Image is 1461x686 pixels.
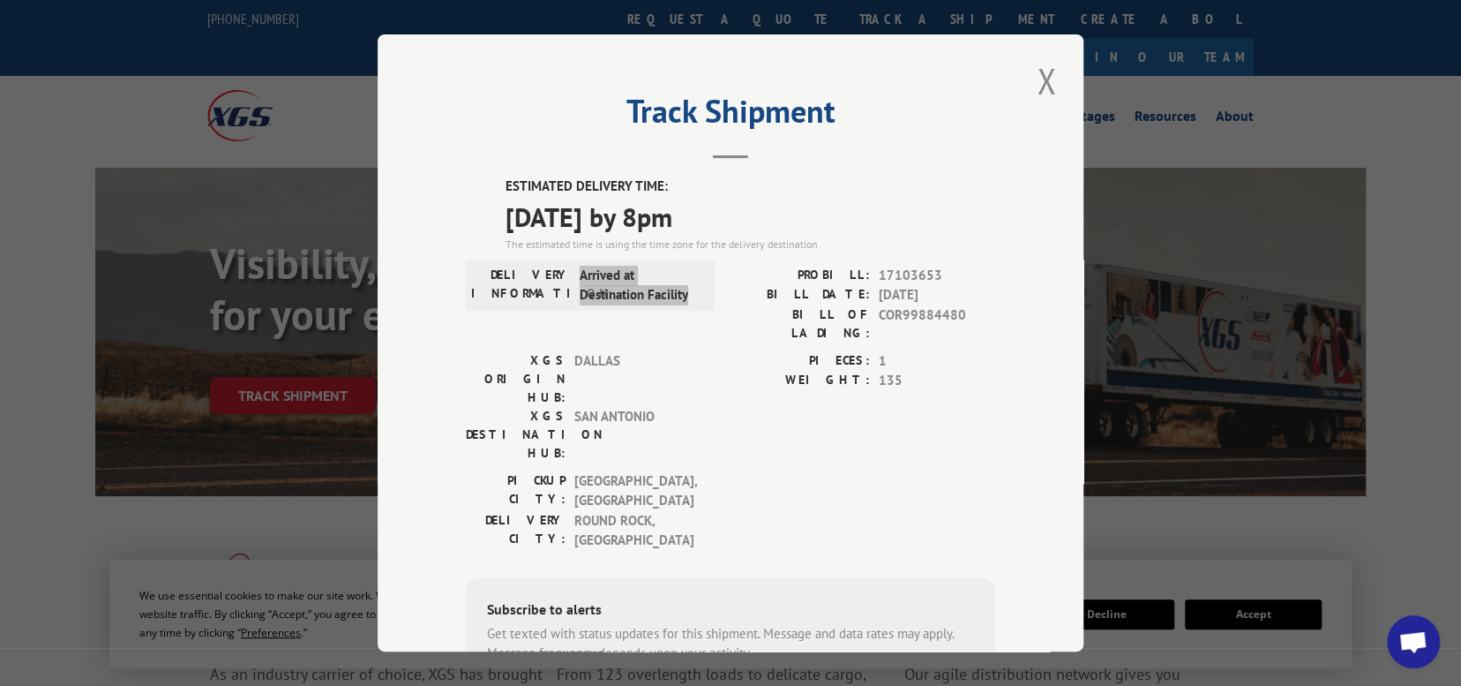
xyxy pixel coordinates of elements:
[580,265,699,305] span: Arrived at Destination Facility
[466,351,566,406] label: XGS ORIGIN HUB:
[730,371,870,391] label: WEIGHT:
[487,598,974,623] div: Subscribe to alerts
[466,510,566,550] label: DELIVERY CITY:
[1031,57,1061,105] button: Close modal
[879,285,995,305] span: [DATE]
[730,265,870,285] label: PROBILL:
[574,406,693,462] span: SAN ANTONIO
[879,305,995,342] span: COR99884480
[574,510,693,550] span: ROUND ROCK , [GEOGRAPHIC_DATA]
[730,351,870,371] label: PIECES:
[466,99,995,132] h2: Track Shipment
[487,623,974,663] div: Get texted with status updates for this shipment. Message and data rates may apply. Message frequ...
[730,285,870,305] label: BILL DATE:
[471,265,571,305] label: DELIVERY INFORMATION:
[506,236,995,252] div: The estimated time is using the time zone for the delivery destination.
[730,305,870,342] label: BILL OF LADING:
[1387,615,1440,668] a: Open chat
[506,177,995,197] label: ESTIMATED DELIVERY TIME:
[466,406,566,462] label: XGS DESTINATION HUB:
[574,351,693,406] span: DALLAS
[879,351,995,371] span: 1
[506,196,995,236] span: [DATE] by 8pm
[879,265,995,285] span: 17103653
[466,471,566,510] label: PICKUP CITY:
[574,471,693,510] span: [GEOGRAPHIC_DATA] , [GEOGRAPHIC_DATA]
[879,371,995,391] span: 135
